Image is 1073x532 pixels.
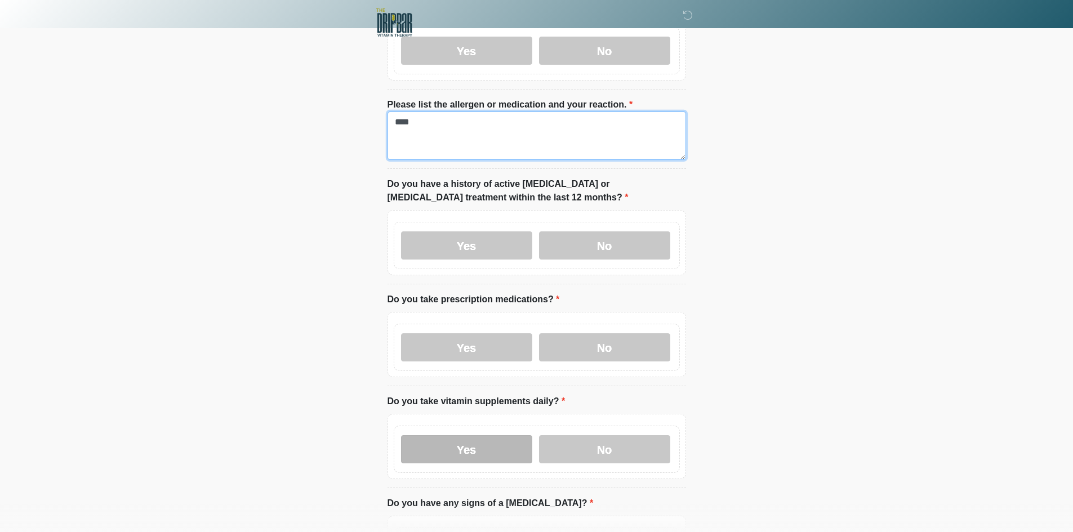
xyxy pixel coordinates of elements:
[539,333,670,361] label: No
[539,435,670,463] label: No
[388,98,633,111] label: Please list the allergen or medication and your reaction.
[539,231,670,260] label: No
[539,37,670,65] label: No
[401,435,532,463] label: Yes
[388,177,686,204] label: Do you have a history of active [MEDICAL_DATA] or [MEDICAL_DATA] treatment within the last 12 mon...
[388,497,594,510] label: Do you have any signs of a [MEDICAL_DATA]?
[376,8,412,37] img: The DRIPBaR Beverly Logo
[401,37,532,65] label: Yes
[401,333,532,361] label: Yes
[388,293,560,306] label: Do you take prescription medications?
[401,231,532,260] label: Yes
[388,395,566,408] label: Do you take vitamin supplements daily?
